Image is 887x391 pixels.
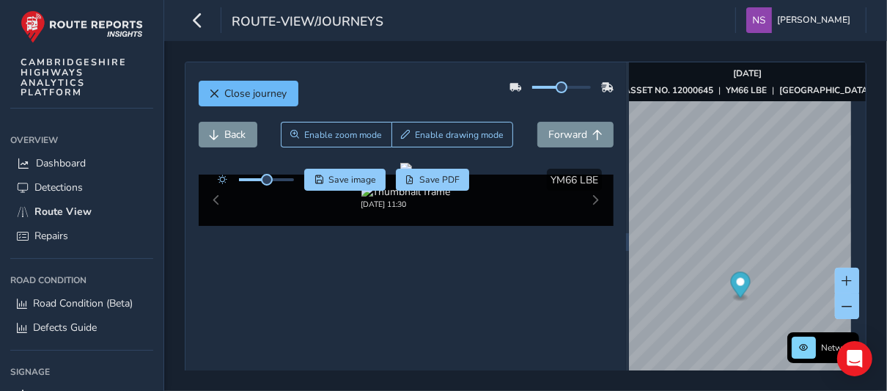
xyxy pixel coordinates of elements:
[10,291,153,315] a: Road Condition (Beta)
[199,81,298,106] button: Close journey
[10,175,153,200] a: Detections
[304,169,386,191] button: Save
[281,122,391,147] button: Zoom
[746,7,855,33] button: [PERSON_NAME]
[726,84,767,96] strong: YM66 LBE
[34,180,83,194] span: Detections
[733,67,762,79] strong: [DATE]
[10,200,153,224] a: Route View
[10,315,153,340] a: Defects Guide
[731,272,751,302] div: Map marker
[415,129,504,141] span: Enable drawing mode
[537,122,614,147] button: Forward
[779,84,871,96] strong: [GEOGRAPHIC_DATA]
[551,173,598,187] span: YM66 LBE
[225,128,246,142] span: Back
[10,129,153,151] div: Overview
[391,122,514,147] button: Draw
[10,151,153,175] a: Dashboard
[837,341,872,376] div: Open Intercom Messenger
[21,10,143,43] img: rr logo
[328,174,376,186] span: Save image
[746,7,772,33] img: diamond-layout
[548,128,587,142] span: Forward
[304,129,382,141] span: Enable zoom mode
[821,342,855,354] span: Network
[232,12,383,33] span: route-view/journeys
[361,185,451,199] img: Thumbnail frame
[34,205,92,219] span: Route View
[33,321,97,335] span: Defects Guide
[199,122,257,147] button: Back
[419,174,460,186] span: Save PDF
[10,224,153,248] a: Repairs
[33,296,133,310] span: Road Condition (Beta)
[777,7,850,33] span: [PERSON_NAME]
[10,269,153,291] div: Road Condition
[624,84,871,96] div: | |
[624,84,713,96] strong: ASSET NO. 12000645
[225,87,287,101] span: Close journey
[361,199,451,210] div: [DATE] 11:30
[34,229,68,243] span: Repairs
[36,156,86,170] span: Dashboard
[396,169,470,191] button: PDF
[21,57,127,98] span: CAMBRIDGESHIRE HIGHWAYS ANALYTICS PLATFORM
[10,361,153,383] div: Signage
